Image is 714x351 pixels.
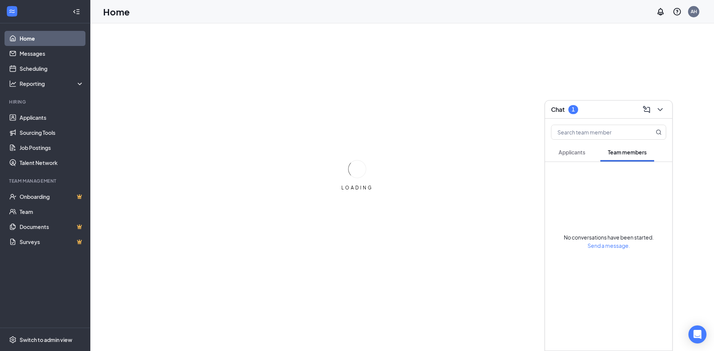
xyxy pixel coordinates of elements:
[20,155,84,170] a: Talent Network
[641,104,653,116] button: ComposeMessage
[688,325,706,343] div: Open Intercom Messenger
[9,80,17,87] svg: Analysis
[608,149,647,156] span: Team members
[20,31,84,46] a: Home
[551,105,565,114] h3: Chat
[20,140,84,155] a: Job Postings
[656,7,665,16] svg: Notifications
[673,7,682,16] svg: QuestionInfo
[691,8,697,15] div: AH
[8,8,16,15] svg: WorkstreamLogo
[9,178,82,184] div: Team Management
[20,189,84,204] a: OnboardingCrown
[656,129,662,135] svg: MagnifyingGlass
[20,204,84,219] a: Team
[73,8,80,15] svg: Collapse
[20,125,84,140] a: Sourcing Tools
[20,110,84,125] a: Applicants
[656,105,665,114] svg: ChevronDown
[9,336,17,343] svg: Settings
[642,105,651,114] svg: ComposeMessage
[654,104,666,116] button: ChevronDown
[20,61,84,76] a: Scheduling
[588,242,630,249] span: Send a message.
[338,185,376,191] div: LOADING
[103,5,130,18] h1: Home
[564,234,654,241] span: No conversations have been started.
[20,46,84,61] a: Messages
[572,106,575,113] div: 1
[9,99,82,105] div: Hiring
[551,125,641,139] input: Search team member
[20,234,84,249] a: SurveysCrown
[20,336,72,343] div: Switch to admin view
[20,80,84,87] div: Reporting
[559,149,585,156] span: Applicants
[20,219,84,234] a: DocumentsCrown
